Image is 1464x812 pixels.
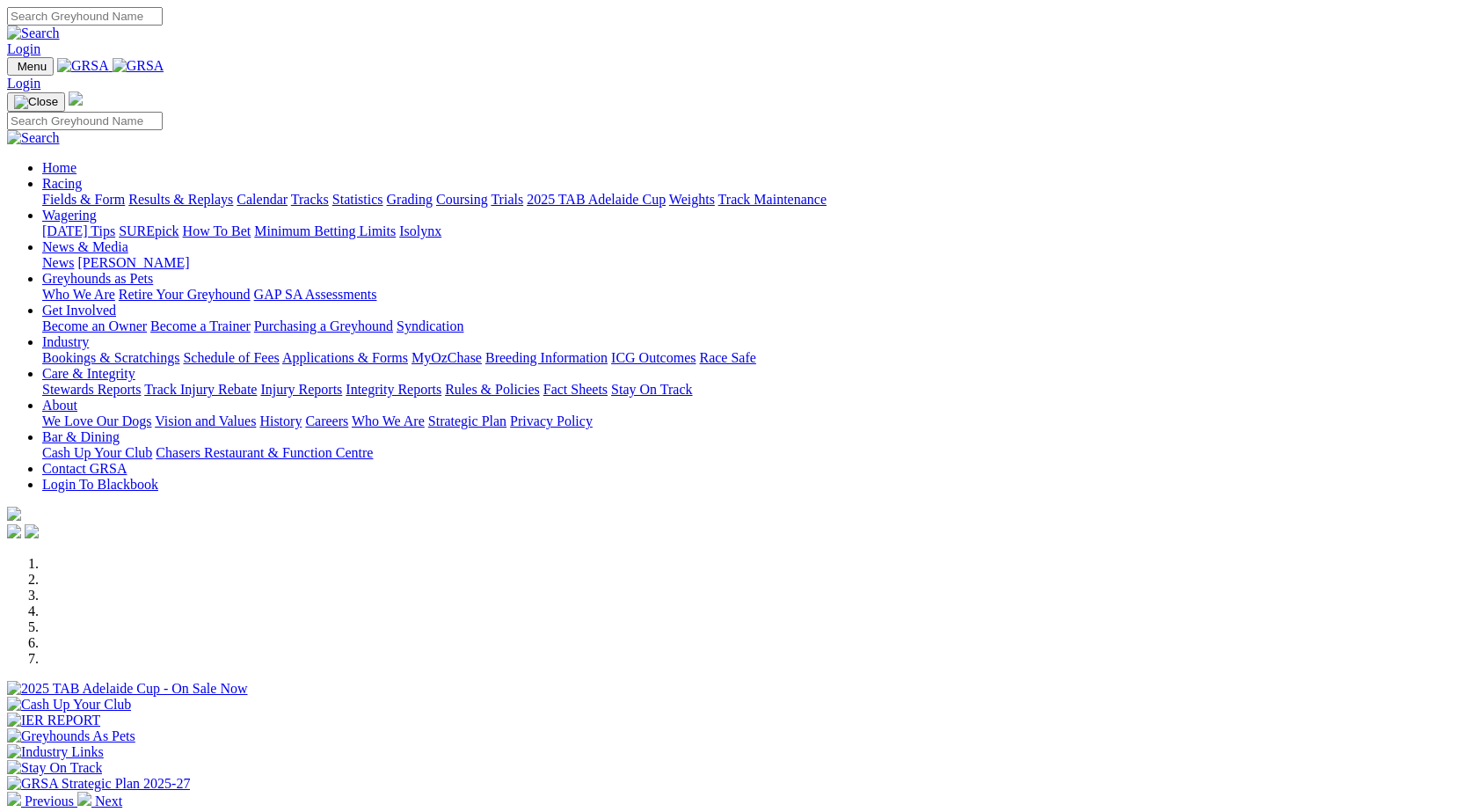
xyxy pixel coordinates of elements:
[25,794,74,808] span: Previous
[25,524,39,538] img: twitter.svg
[445,382,540,397] a: Rules & Policies
[42,239,128,254] a: News & Media
[155,413,256,428] a: Vision and Values
[42,350,179,365] a: Bookings & Scratchings
[7,7,163,26] input: Search
[611,350,696,365] a: ICG Outcomes
[259,413,302,428] a: History
[254,223,396,238] a: Minimum Betting Limits
[346,382,441,397] a: Integrity Reports
[42,192,1457,208] div: Racing
[428,413,506,428] a: Strategic Plan
[42,350,1457,366] div: Industry
[387,192,433,207] a: Grading
[42,223,115,238] a: [DATE] Tips
[42,413,151,428] a: We Love Our Dogs
[42,287,1457,303] div: Greyhounds as Pets
[7,776,190,792] img: GRSA Strategic Plan 2025-27
[42,303,116,318] a: Get Involved
[699,350,755,365] a: Race Safe
[42,445,1457,461] div: Bar & Dining
[119,223,178,238] a: SUREpick
[69,91,83,106] img: logo-grsa-white.png
[7,26,60,41] img: Search
[485,350,608,365] a: Breeding Information
[611,382,692,397] a: Stay On Track
[42,366,135,381] a: Care & Integrity
[128,192,233,207] a: Results & Replays
[7,524,21,538] img: facebook.svg
[42,255,74,270] a: News
[18,60,47,73] span: Menu
[150,318,251,333] a: Become a Trainer
[718,192,827,207] a: Track Maintenance
[305,413,348,428] a: Careers
[332,192,383,207] a: Statistics
[95,794,122,808] span: Next
[14,95,58,109] img: Close
[42,398,77,413] a: About
[510,413,593,428] a: Privacy Policy
[119,287,251,302] a: Retire Your Greyhound
[42,192,125,207] a: Fields & Form
[42,429,120,444] a: Bar & Dining
[42,271,153,286] a: Greyhounds as Pets
[113,58,164,74] img: GRSA
[42,223,1457,239] div: Wagering
[42,477,158,492] a: Login To Blackbook
[436,192,488,207] a: Coursing
[7,112,163,130] input: Search
[7,792,21,806] img: chevron-left-pager-white.svg
[399,223,441,238] a: Isolynx
[7,744,104,760] img: Industry Links
[42,445,152,460] a: Cash Up Your Club
[527,192,666,207] a: 2025 TAB Adelaide Cup
[42,255,1457,271] div: News & Media
[669,192,715,207] a: Weights
[156,445,373,460] a: Chasers Restaurant & Function Centre
[282,350,408,365] a: Applications & Forms
[7,697,131,713] img: Cash Up Your Club
[254,287,377,302] a: GAP SA Assessments
[42,160,76,175] a: Home
[7,57,54,76] button: Toggle navigation
[7,728,135,744] img: Greyhounds As Pets
[7,713,100,728] img: IER REPORT
[7,507,21,521] img: logo-grsa-white.png
[42,318,147,333] a: Become an Owner
[42,382,141,397] a: Stewards Reports
[57,58,109,74] img: GRSA
[42,318,1457,334] div: Get Involved
[7,794,77,808] a: Previous
[42,208,97,223] a: Wagering
[7,130,60,146] img: Search
[7,760,102,776] img: Stay On Track
[491,192,523,207] a: Trials
[7,92,65,112] button: Toggle navigation
[7,76,40,91] a: Login
[7,41,40,56] a: Login
[77,794,122,808] a: Next
[237,192,288,207] a: Calendar
[397,318,463,333] a: Syndication
[42,382,1457,398] div: Care & Integrity
[183,223,251,238] a: How To Bet
[77,255,189,270] a: [PERSON_NAME]
[543,382,608,397] a: Fact Sheets
[260,382,342,397] a: Injury Reports
[42,287,115,302] a: Who We Are
[144,382,257,397] a: Track Injury Rebate
[254,318,393,333] a: Purchasing a Greyhound
[42,413,1457,429] div: About
[291,192,329,207] a: Tracks
[183,350,279,365] a: Schedule of Fees
[42,461,127,476] a: Contact GRSA
[7,681,248,697] img: 2025 TAB Adelaide Cup - On Sale Now
[42,176,82,191] a: Racing
[77,792,91,806] img: chevron-right-pager-white.svg
[42,334,89,349] a: Industry
[352,413,425,428] a: Who We Are
[412,350,482,365] a: MyOzChase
